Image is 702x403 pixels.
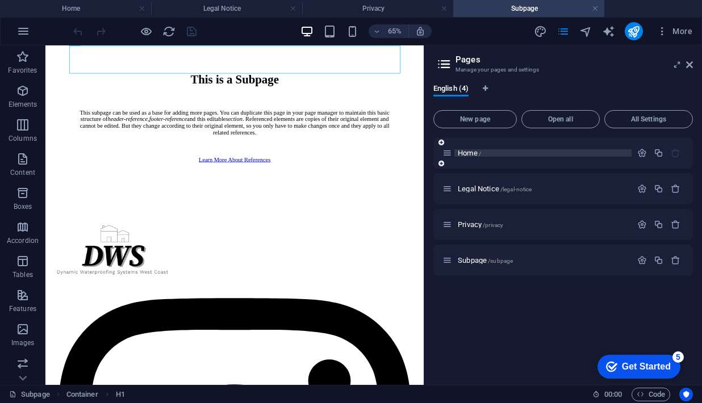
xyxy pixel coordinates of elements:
a: Click to cancel selection. Double-click to open Pages [9,388,50,401]
button: reload [162,24,175,38]
p: Boxes [14,202,32,211]
p: Favorites [8,66,37,75]
div: Duplicate [654,184,663,194]
div: Remove [671,255,680,265]
button: Code [632,388,670,401]
i: Reload page [162,25,175,38]
button: Open all [521,110,600,128]
span: Legal Notice [458,184,532,193]
span: Click to select. Double-click to edit [66,388,98,401]
span: More [657,26,692,37]
h4: Legal Notice [151,2,302,15]
div: Duplicate [654,220,663,229]
i: On resize automatically adjust zoom level to fit chosen device. [415,26,425,36]
h6: 65% [386,24,404,38]
span: /subpage [488,258,513,264]
p: Tables [12,270,33,279]
h2: Pages [456,54,693,65]
div: 5 [84,2,95,14]
div: Settings [637,220,647,229]
span: / [479,150,481,157]
p: Columns [9,134,37,143]
p: Elements [9,100,37,109]
span: 00 00 [604,388,622,401]
h4: Subpage [453,2,604,15]
p: Images [11,338,35,347]
div: Subpage/subpage [454,257,632,264]
span: English (4) [433,82,469,98]
p: Accordion [7,236,39,245]
div: Get Started [34,12,82,23]
i: Pages (Ctrl+Alt+S) [557,25,570,38]
button: All Settings [604,110,693,128]
h3: Manage your pages and settings [456,65,670,75]
h6: Session time [592,388,622,401]
i: Navigator [579,25,592,38]
div: Remove [671,184,680,194]
span: /legal-notice [500,186,532,192]
div: Settings [637,148,647,158]
div: Language Tabs [433,84,693,106]
span: Open all [526,116,595,123]
span: Home [458,149,481,157]
div: Legal Notice/legal-notice [454,185,632,192]
p: Content [10,168,35,177]
div: Duplicate [654,255,663,265]
i: AI Writer [602,25,615,38]
nav: breadcrumb [66,388,125,401]
div: Remove [671,220,680,229]
button: navigator [579,24,593,38]
button: Usercentrics [679,388,693,401]
i: Publish [627,25,640,38]
div: The startpage cannot be deleted [671,148,680,158]
div: Get Started 5 items remaining, 0% complete [9,6,92,30]
span: All Settings [609,116,688,123]
button: New page [433,110,517,128]
p: Features [9,304,36,313]
span: Privacy [458,220,503,229]
button: design [534,24,548,38]
div: Privacy/privacy [454,221,632,228]
span: : [612,390,614,398]
button: Click here to leave preview mode and continue editing [139,24,153,38]
span: Code [637,388,665,401]
div: Settings [637,255,647,265]
h4: Privacy [302,2,453,15]
button: publish [625,22,643,40]
span: /privacy [483,222,503,228]
button: text_generator [602,24,616,38]
span: Subpage [458,256,513,265]
span: New page [438,116,512,123]
div: Home/ [454,149,632,157]
button: More [652,22,697,40]
button: 65% [369,24,409,38]
button: pages [557,24,570,38]
span: Click to select. Double-click to edit [116,388,125,401]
